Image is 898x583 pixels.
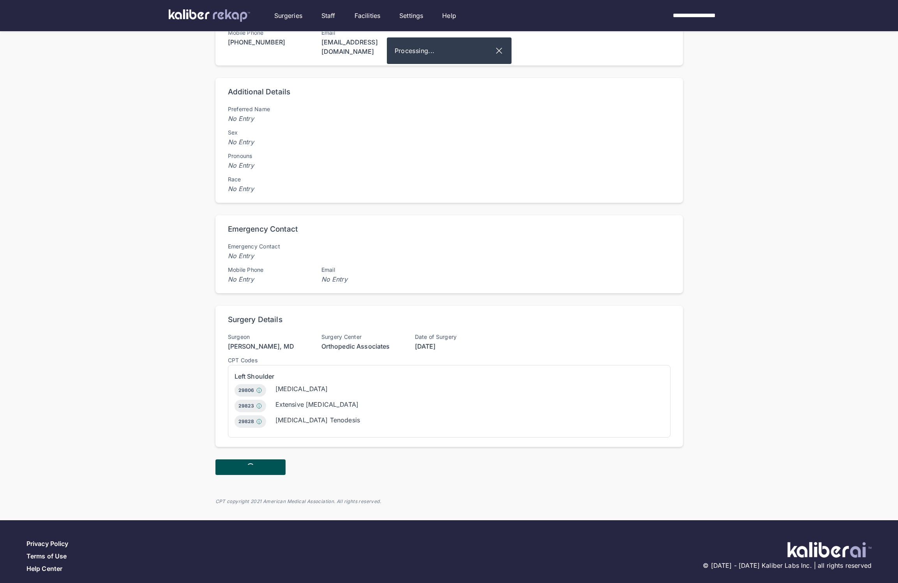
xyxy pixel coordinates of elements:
[228,153,306,159] div: Pronouns
[703,561,872,570] span: © [DATE] - [DATE] Kaliber Labs Inc. | all rights reserved
[26,540,68,548] a: Privacy Policy
[256,387,262,393] img: Info.77c6ff0b.svg
[215,498,683,505] div: CPT copyright 2021 American Medical Association. All rights reserved.
[228,30,306,36] div: Mobile Phone
[228,243,306,250] div: Emergency Contact
[228,315,282,324] div: Surgery Details
[228,37,306,47] div: [PHONE_NUMBER]
[228,357,670,363] div: CPT Codes
[228,342,306,351] div: [PERSON_NAME], MD
[256,403,262,409] img: Info.77c6ff0b.svg
[274,11,302,20] a: Surgeries
[228,176,306,183] div: Race
[321,275,399,284] span: No Entry
[415,334,493,340] div: Date of Surgery
[235,400,266,412] div: 29823
[235,372,664,381] div: Left Shoulder
[26,552,67,560] a: Terms of Use
[321,30,399,36] div: Email
[395,46,494,55] span: Processing...
[256,418,262,425] img: Info.77c6ff0b.svg
[228,184,306,193] span: No Entry
[228,334,306,340] div: Surgeon
[275,400,359,409] div: Extensive [MEDICAL_DATA]
[275,384,328,393] div: [MEDICAL_DATA]
[228,267,306,273] div: Mobile Phone
[355,11,381,20] a: Facilities
[787,542,872,558] img: ATj1MI71T5jDAAAAAElFTkSuQmCC
[228,161,306,170] span: No Entry
[228,275,306,284] span: No Entry
[228,225,298,234] div: Emergency Contact
[321,342,399,351] div: Orthopedic Associates
[321,334,399,340] div: Surgery Center
[275,415,360,425] div: [MEDICAL_DATA] Tenodesis
[415,342,493,351] div: [DATE]
[228,106,306,112] div: Preferred Name
[228,251,306,260] span: No Entry
[228,87,291,97] div: Additional Details
[399,11,423,20] a: Settings
[169,9,250,22] img: kaliber labs logo
[228,114,306,123] span: No Entry
[228,129,306,136] div: Sex
[228,137,306,147] span: No Entry
[235,384,266,397] div: 29806
[321,267,399,273] div: Email
[321,11,335,20] a: Staff
[26,565,62,572] a: Help Center
[442,11,456,20] a: Help
[321,37,399,56] div: [EMAIL_ADDRESS][DOMAIN_NAME]
[235,415,266,428] div: 29828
